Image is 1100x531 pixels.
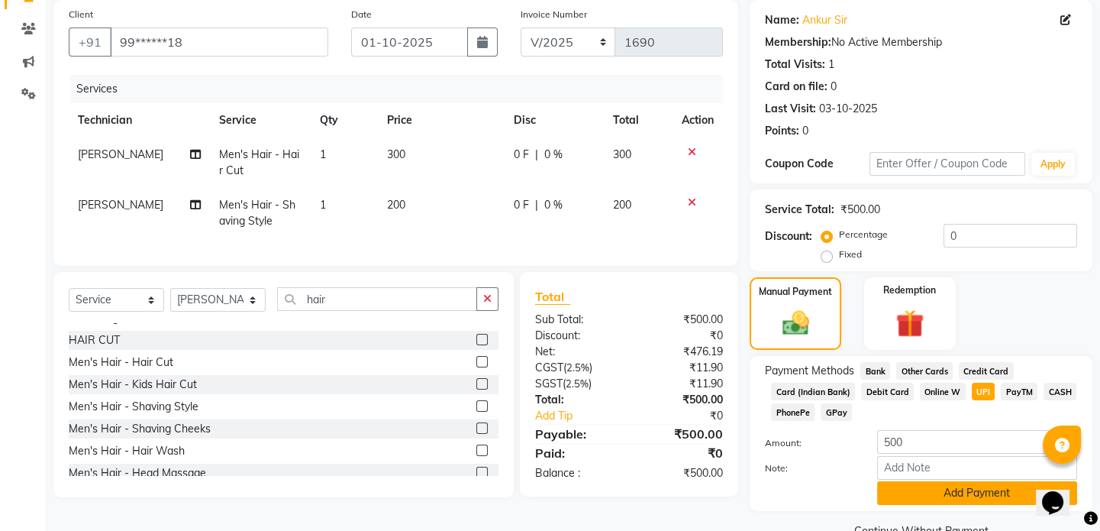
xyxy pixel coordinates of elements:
[277,287,477,311] input: Search or Scan
[1001,383,1037,400] span: PayTM
[831,79,837,95] div: 0
[535,361,563,374] span: CGST
[972,383,995,400] span: UPI
[613,198,631,212] span: 200
[629,444,734,462] div: ₹0
[765,79,827,95] div: Card on file:
[535,197,538,213] span: |
[629,360,734,376] div: ₹11.90
[839,248,862,261] label: Fixed
[524,360,629,376] div: ( )
[753,436,865,450] label: Amount:
[69,28,111,57] button: +91
[920,383,966,400] span: Online W
[505,103,604,138] th: Disc
[219,198,295,228] span: Men's Hair - Shaving Style
[514,197,529,213] span: 0 F
[765,12,799,28] div: Name:
[759,285,832,299] label: Manual Payment
[647,408,734,424] div: ₹0
[535,289,570,305] span: Total
[524,408,647,424] a: Add Tip
[774,308,818,338] img: _cash.svg
[819,101,877,117] div: 03-10-2025
[765,34,1077,50] div: No Active Membership
[802,12,847,28] a: Ankur Sir
[69,332,120,348] div: HAIR CUT
[629,376,734,392] div: ₹11.90
[69,465,206,481] div: Men's Hair - Head Massage
[69,103,210,138] th: Technician
[771,403,815,421] span: PhonePe
[69,355,173,371] div: Men's Hair - Hair Cut
[765,57,825,73] div: Total Visits:
[629,344,734,360] div: ₹476.19
[78,198,163,212] span: [PERSON_NAME]
[861,383,914,400] span: Debit Card
[877,456,1077,480] input: Add Note
[629,328,734,344] div: ₹0
[524,312,629,328] div: Sub Total:
[69,421,211,437] div: Men's Hair - Shaving Cheeks
[566,377,589,390] span: 2.5%
[629,425,734,443] div: ₹500.00
[524,425,629,443] div: Payable:
[1044,383,1076,400] span: CASH
[860,362,890,380] span: Bank
[840,202,880,218] div: ₹500.00
[210,103,311,138] th: Service
[69,8,93,21] label: Client
[524,328,629,344] div: Discount:
[765,101,816,117] div: Last Visit:
[673,103,723,138] th: Action
[753,461,865,475] label: Note:
[869,152,1025,176] input: Enter Offer / Coupon Code
[613,147,631,161] span: 300
[524,344,629,360] div: Net:
[69,443,185,459] div: Men's Hair - Hair Wash
[566,361,589,374] span: 2.5%
[544,147,563,163] span: 0 %
[78,147,163,161] span: [PERSON_NAME]
[514,147,529,163] span: 0 F
[524,392,629,408] div: Total:
[802,123,808,139] div: 0
[219,147,299,177] span: Men's Hair - Hair Cut
[604,103,673,138] th: Total
[351,8,372,21] label: Date
[959,362,1014,380] span: Credit Card
[765,123,799,139] div: Points:
[883,283,936,297] label: Redemption
[877,430,1077,454] input: Amount
[320,147,326,161] span: 1
[320,198,326,212] span: 1
[69,399,198,415] div: Men's Hair - Shaving Style
[110,28,328,57] input: Search by Name/Mobile/Email/Code
[521,8,587,21] label: Invoice Number
[896,362,953,380] span: Other Cards
[765,228,812,244] div: Discount:
[828,57,834,73] div: 1
[69,377,197,393] div: Men's Hair - Kids Hair Cut
[629,465,734,481] div: ₹500.00
[535,377,563,390] span: SGST
[387,147,405,161] span: 300
[765,202,834,218] div: Service Total:
[544,197,563,213] span: 0 %
[70,75,734,103] div: Services
[629,392,734,408] div: ₹500.00
[821,403,852,421] span: GPay
[387,198,405,212] span: 200
[765,156,869,172] div: Coupon Code
[877,481,1077,505] button: Add Payment
[524,444,629,462] div: Paid:
[524,376,629,392] div: ( )
[765,363,854,379] span: Payment Methods
[765,34,831,50] div: Membership:
[311,103,378,138] th: Qty
[1036,470,1085,516] iframe: chat widget
[771,383,855,400] span: Card (Indian Bank)
[629,312,734,328] div: ₹500.00
[1031,153,1075,176] button: Apply
[839,228,888,241] label: Percentage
